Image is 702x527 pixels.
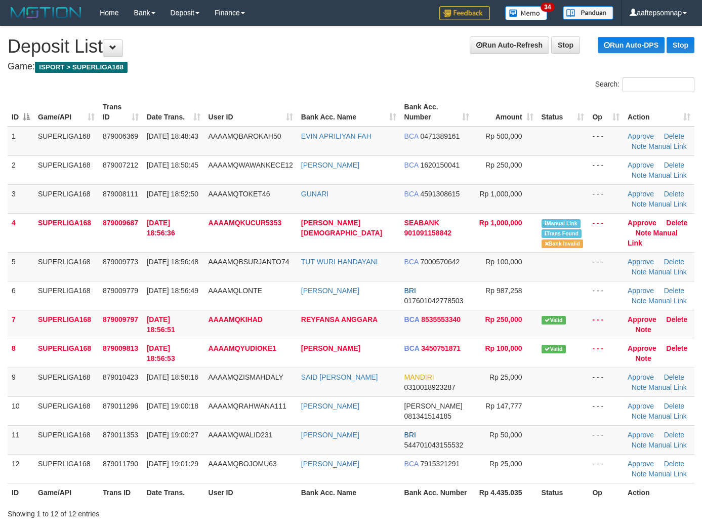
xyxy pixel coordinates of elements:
td: 12 [8,454,34,483]
span: 879007212 [103,161,138,169]
span: Rp 1,000,000 [479,219,522,227]
a: Approve [628,460,654,468]
td: - - - [588,281,624,310]
span: 879009779 [103,287,138,295]
th: Date Trans.: activate to sort column ascending [143,98,204,127]
span: Copy 8535553340 to clipboard [421,315,461,323]
span: AAAAMQLONTE [209,287,263,295]
a: GUNARI [301,190,328,198]
a: Note [636,354,651,362]
a: Delete [664,287,684,295]
td: SUPERLIGA168 [34,281,99,310]
span: AAAAMQYUDIOKE1 [209,344,277,352]
span: [DATE] 19:00:27 [147,431,198,439]
a: Approve [628,315,656,323]
span: [DATE] 18:56:48 [147,258,198,266]
a: [PERSON_NAME] [301,460,359,468]
span: Rp 987,258 [485,287,522,295]
a: [PERSON_NAME][DEMOGRAPHIC_DATA] [301,219,382,237]
th: Date Trans. [143,483,204,502]
a: Approve [628,287,654,295]
span: [DATE] 18:56:36 [147,219,175,237]
span: Copy 1620150041 to clipboard [420,161,460,169]
a: Delete [664,161,684,169]
td: 3 [8,184,34,213]
img: MOTION_logo.png [8,5,85,20]
span: [DATE] 19:00:18 [147,402,198,410]
span: Rp 250,000 [485,315,522,323]
a: Approve [628,190,654,198]
th: Bank Acc. Name: activate to sort column ascending [297,98,400,127]
span: 879011353 [103,431,138,439]
td: - - - [588,339,624,368]
a: Manual Link [648,383,687,391]
span: AAAAMQKUCUR5353 [209,219,282,227]
a: Approve [628,132,654,140]
span: 879009773 [103,258,138,266]
span: [DATE] 18:52:50 [147,190,198,198]
td: SUPERLIGA168 [34,310,99,339]
input: Search: [623,77,694,92]
span: [PERSON_NAME] [404,402,463,410]
span: BCA [404,190,419,198]
a: Note [632,142,647,150]
span: Valid transaction [542,316,566,325]
span: Rp 25,000 [489,460,522,468]
span: Copy 0471389161 to clipboard [420,132,460,140]
span: [DATE] 18:56:53 [147,344,175,362]
span: Copy 3450751871 to clipboard [421,344,461,352]
span: 879011296 [103,402,138,410]
td: 7 [8,310,34,339]
td: SUPERLIGA168 [34,454,99,483]
span: AAAAMQWAWANKECE12 [209,161,293,169]
a: Delete [664,258,684,266]
a: TUT WURI HANDAYANI [301,258,378,266]
span: 879008111 [103,190,138,198]
img: Button%20Memo.svg [505,6,548,20]
a: REYFANSA ANGGARA [301,315,378,323]
a: Note [632,412,647,420]
td: 8 [8,339,34,368]
span: [DATE] 18:48:43 [147,132,198,140]
span: AAAAMQBAROKAH50 [209,132,281,140]
td: - - - [588,425,624,454]
a: Manual Link [648,441,687,449]
span: [DATE] 18:58:16 [147,373,198,381]
a: Approve [628,258,654,266]
span: Rp 250,000 [485,161,522,169]
span: BRI [404,287,416,295]
span: Copy 7000570642 to clipboard [420,258,460,266]
span: BCA [404,315,420,323]
span: 34 [541,3,554,12]
span: [DATE] 18:50:45 [147,161,198,169]
a: Manual Link [648,142,687,150]
a: EVIN APRILIYAN FAH [301,132,371,140]
a: Note [632,297,647,305]
td: - - - [588,213,624,252]
span: 879009797 [103,315,138,323]
span: Rp 147,777 [485,402,522,410]
h4: Game: [8,62,694,72]
a: Manual Link [648,470,687,478]
span: 879011790 [103,460,138,468]
span: SEABANK [404,219,439,227]
span: Copy 544701043155532 to clipboard [404,441,464,449]
span: BCA [404,132,419,140]
span: Rp 100,000 [485,344,522,352]
td: 9 [8,368,34,396]
span: 879010423 [103,373,138,381]
a: Approve [628,344,656,352]
a: Approve [628,431,654,439]
td: 10 [8,396,34,425]
span: Copy 017601042778503 to clipboard [404,297,464,305]
a: Delete [664,190,684,198]
span: [DATE] 18:56:49 [147,287,198,295]
span: Copy 4591308615 to clipboard [420,190,460,198]
th: User ID: activate to sort column ascending [204,98,297,127]
a: SAID [PERSON_NAME] [301,373,378,381]
img: Feedback.jpg [439,6,490,20]
div: Showing 1 to 12 of 12 entries [8,505,285,519]
th: Amount: activate to sort column ascending [473,98,537,127]
span: 879006369 [103,132,138,140]
a: Approve [628,161,654,169]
